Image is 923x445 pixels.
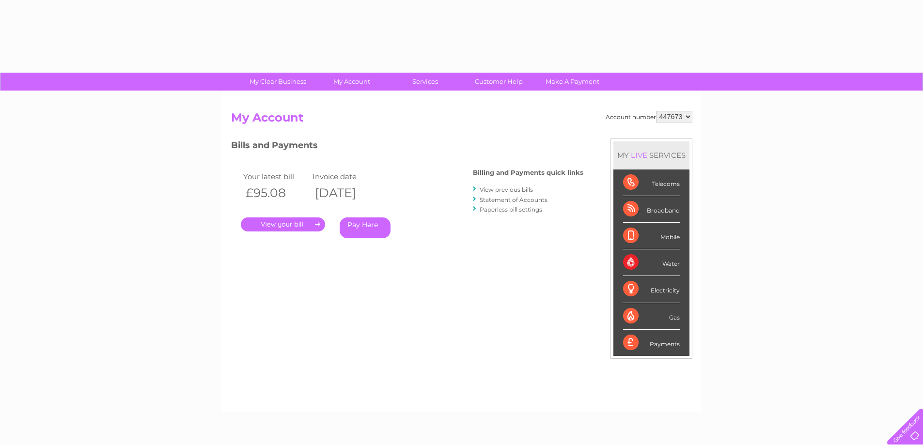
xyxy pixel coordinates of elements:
div: Telecoms [623,169,680,196]
a: Paperless bill settings [480,206,542,213]
a: . [241,217,325,231]
a: Make A Payment [532,73,612,91]
a: Pay Here [340,217,391,238]
a: My Account [312,73,391,91]
td: Invoice date [310,170,380,183]
a: Services [385,73,465,91]
div: Electricity [623,276,680,303]
div: MY SERVICES [613,141,689,169]
th: [DATE] [310,183,380,203]
a: Statement of Accounts [480,196,548,203]
div: Gas [623,303,680,330]
div: Account number [606,111,692,123]
div: Broadband [623,196,680,223]
a: Customer Help [459,73,539,91]
td: Your latest bill [241,170,311,183]
div: Payments [623,330,680,356]
h3: Bills and Payments [231,138,583,155]
th: £95.08 [241,183,311,203]
div: LIVE [629,151,649,160]
h4: Billing and Payments quick links [473,169,583,176]
a: View previous bills [480,186,533,193]
h2: My Account [231,111,692,129]
div: Water [623,249,680,276]
div: Mobile [623,223,680,249]
a: My Clear Business [238,73,318,91]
